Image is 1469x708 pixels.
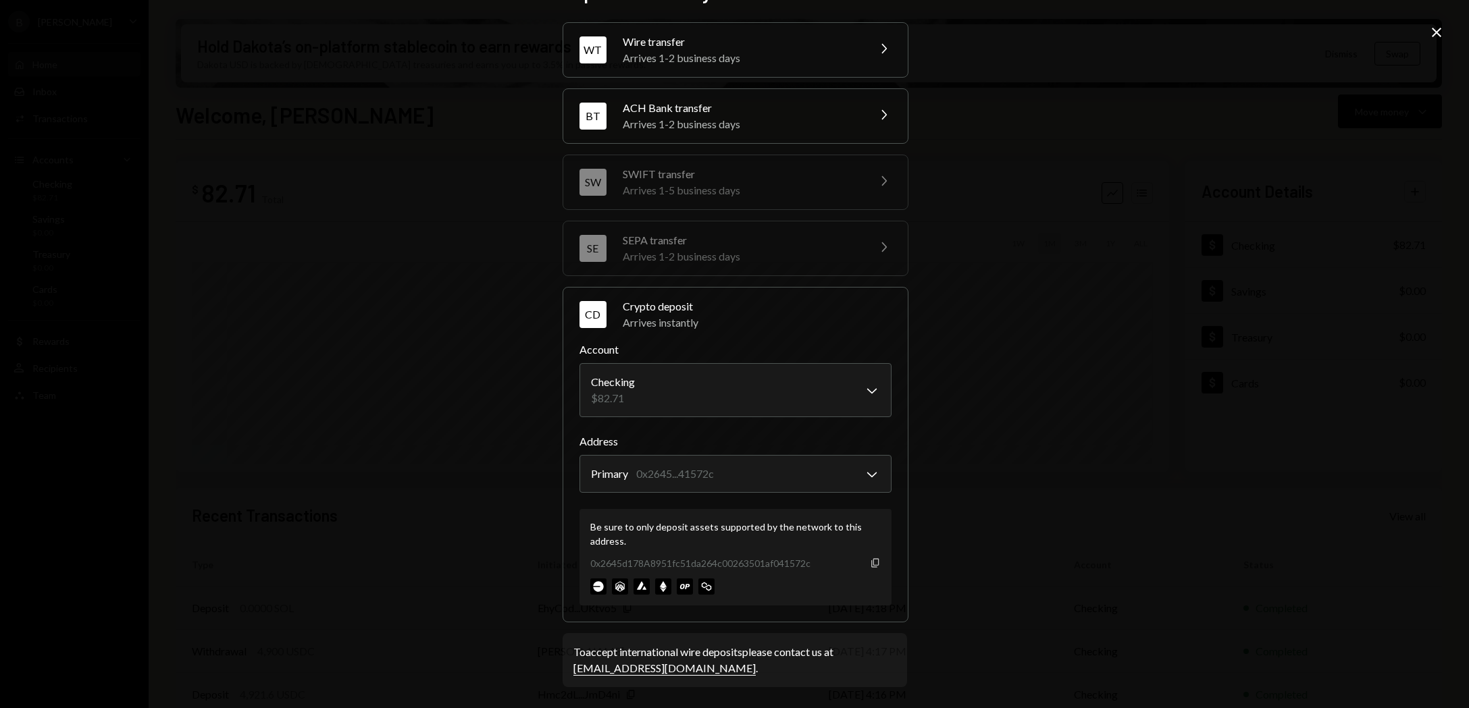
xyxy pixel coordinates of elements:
[636,466,714,482] div: 0x2645...41572c
[623,50,859,66] div: Arrives 1-2 business days
[623,34,859,50] div: Wire transfer
[579,455,892,493] button: Address
[563,288,908,342] button: CDCrypto depositArrives instantly
[623,116,859,132] div: Arrives 1-2 business days
[698,578,715,595] img: polygon-mainnet
[573,661,756,676] a: [EMAIL_ADDRESS][DOMAIN_NAME]
[590,556,810,570] div: 0x2645d178A8951fc51da264c00263501af041572c
[623,298,892,315] div: Crypto deposit
[563,23,908,77] button: WTWire transferArrives 1-2 business days
[623,166,859,182] div: SWIFT transfer
[579,342,892,358] label: Account
[579,363,892,417] button: Account
[579,36,607,63] div: WT
[590,578,607,595] img: base-mainnet
[579,235,607,262] div: SE
[579,103,607,130] div: BT
[573,644,896,676] div: To accept international wire deposits please contact us at .
[623,248,859,265] div: Arrives 1-2 business days
[563,89,908,143] button: BTACH Bank transferArrives 1-2 business days
[677,578,693,595] img: optimism-mainnet
[623,232,859,248] div: SEPA transfer
[655,578,671,595] img: ethereum-mainnet
[563,155,908,209] button: SWSWIFT transferArrives 1-5 business days
[590,520,881,548] div: Be sure to only deposit assets supported by the network to this address.
[579,301,607,328] div: CD
[623,182,859,198] div: Arrives 1-5 business days
[623,100,859,116] div: ACH Bank transfer
[579,169,607,196] div: SW
[612,578,628,595] img: arbitrum-mainnet
[579,342,892,605] div: CDCrypto depositArrives instantly
[634,578,650,595] img: avalanche-mainnet
[563,221,908,275] button: SESEPA transferArrives 1-2 business days
[623,315,892,331] div: Arrives instantly
[579,433,892,450] label: Address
